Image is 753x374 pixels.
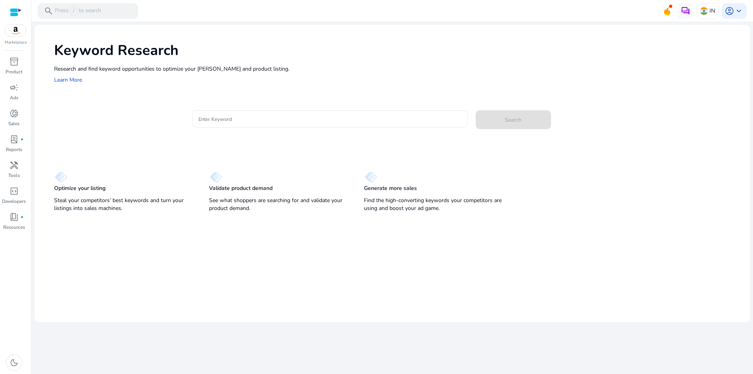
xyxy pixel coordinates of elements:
[55,7,101,15] p: Press to search
[2,198,26,205] p: Developers
[20,138,24,141] span: fiber_manual_record
[3,224,25,231] p: Resources
[9,186,19,196] span: code_blocks
[54,197,193,212] p: Steal your competitors’ best keywords and turn your listings into sales machines.
[8,172,20,179] p: Tools
[700,7,708,15] img: in.svg
[364,197,503,212] p: Find the high-converting keywords your competitors are using and boost your ad game.
[54,76,82,84] a: Learn More
[5,68,22,75] p: Product
[9,161,19,170] span: handyman
[9,109,19,118] span: donut_small
[9,135,19,144] span: lab_profile
[54,65,742,73] p: Research and find keyword opportunities to optimize your [PERSON_NAME] and product listing.
[54,42,742,59] h1: Keyword Research
[209,171,222,182] img: diamond.svg
[5,40,27,46] p: Marketplace
[9,358,19,367] span: dark_mode
[364,184,417,192] p: Generate more sales
[54,184,105,192] p: Optimize your listing
[725,6,734,16] span: account_circle
[10,94,18,101] p: Ads
[9,57,19,66] span: inventory_2
[9,212,19,222] span: book_4
[364,171,377,182] img: diamond.svg
[54,171,67,182] img: diamond.svg
[6,146,22,153] p: Reports
[209,197,348,212] p: See what shoppers are searching for and validate your product demand.
[9,83,19,92] span: campaign
[20,215,24,219] span: fiber_manual_record
[209,184,273,192] p: Validate product demand
[734,6,744,16] span: keyboard_arrow_down
[44,6,53,16] span: search
[70,7,77,15] span: /
[5,25,26,36] img: amazon.svg
[709,4,715,18] p: IN
[8,120,20,127] p: Sales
